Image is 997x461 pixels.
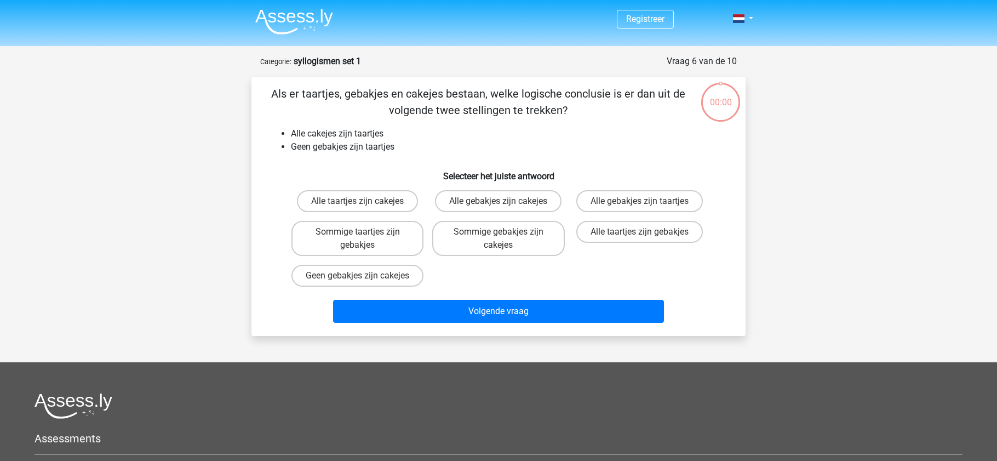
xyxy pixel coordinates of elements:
label: Geen gebakjes zijn cakejes [291,265,423,287]
li: Geen gebakjes zijn taartjes [291,140,728,153]
strong: syllogismen set 1 [294,56,361,66]
label: Sommige gebakjes zijn cakejes [432,221,564,256]
p: Als er taartjes, gebakjes en cakejes bestaan, welke logische conclusie is er dan uit de volgende ... [269,86,687,118]
h5: Assessments [35,432,962,445]
div: Vraag 6 van de 10 [667,55,737,68]
img: Assessly [255,9,333,35]
label: Alle taartjes zijn gebakjes [576,221,703,243]
div: 00:00 [700,82,741,109]
a: Registreer [626,14,664,24]
button: Volgende vraag [333,300,664,323]
small: Categorie: [260,58,291,66]
label: Alle gebakjes zijn cakejes [435,190,561,212]
label: Alle taartjes zijn cakejes [297,190,418,212]
h6: Selecteer het juiste antwoord [269,162,728,181]
img: Assessly logo [35,393,112,419]
label: Sommige taartjes zijn gebakjes [291,221,423,256]
li: Alle cakejes zijn taartjes [291,127,728,140]
label: Alle gebakjes zijn taartjes [576,190,703,212]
